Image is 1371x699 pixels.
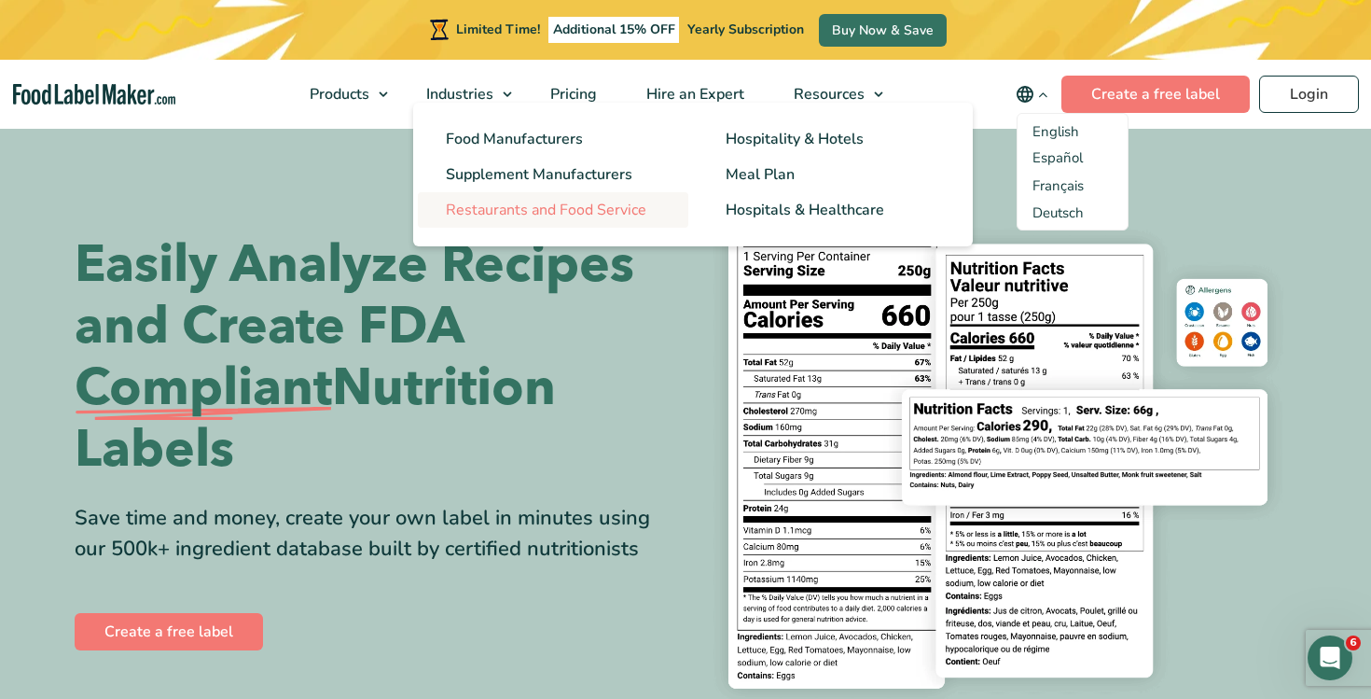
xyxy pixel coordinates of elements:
a: Language switcher : French [1032,176,1084,195]
a: Restaurants and Food Service [418,192,688,228]
span: Additional 15% OFF [548,17,680,43]
span: Industries [421,84,495,105]
span: Limited Time! [456,21,540,38]
span: English [1032,122,1079,141]
a: Hospitality & Hotels [698,121,968,157]
span: Hire an Expert [641,84,746,105]
iframe: Intercom live chat [1308,636,1352,680]
span: Resources [788,84,866,105]
a: Pricing [526,60,617,129]
span: Products [304,84,371,105]
span: 6 [1346,636,1361,650]
span: Supplement Manufacturers [446,164,632,185]
span: Yearly Subscription [687,21,804,38]
a: Buy Now & Save [819,14,947,47]
span: Food Manufacturers [446,129,583,149]
a: Supplement Manufacturers [418,157,688,192]
a: Login [1259,76,1359,113]
span: Compliant [75,357,332,419]
a: Resources [769,60,893,129]
div: Save time and money, create your own label in minutes using our 500k+ ingredient database built b... [75,503,672,565]
span: Pricing [545,84,599,105]
span: Restaurants and Food Service [446,200,646,220]
a: Language switcher : Spanish [1032,148,1083,167]
a: Industries [402,60,521,129]
a: Hire an Expert [622,60,765,129]
a: Meal Plan [698,157,968,192]
h1: Easily Analyze Recipes and Create FDA Nutrition Labels [75,234,672,481]
span: Hospitality & Hotels [726,129,864,149]
span: Hospitals & Healthcare [726,200,884,220]
a: Hospitals & Healthcare [698,192,968,228]
a: Food Manufacturers [418,121,688,157]
a: Language switcher : German [1032,203,1084,222]
a: Create a free label [1061,76,1250,113]
a: Create a free label [75,613,263,650]
aside: Language selected: English [1032,121,1113,222]
a: Products [285,60,397,129]
span: Meal Plan [726,164,795,185]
